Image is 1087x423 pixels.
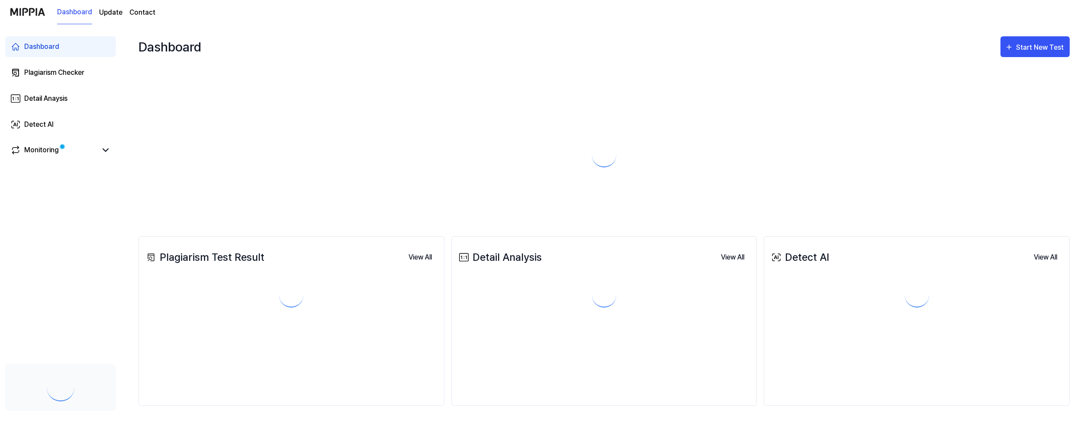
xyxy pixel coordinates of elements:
a: Dashboard [5,36,116,57]
button: Start New Test [1000,36,1070,57]
a: Monitoring [10,145,97,155]
div: Monitoring [24,145,59,155]
a: Detect AI [5,114,116,135]
a: Contact [129,7,155,18]
div: Detect AI [769,250,829,265]
button: View All [1027,249,1064,266]
a: View All [714,248,751,266]
button: View All [402,249,439,266]
a: View All [402,248,439,266]
a: View All [1027,248,1064,266]
div: Detail Analysis [457,250,542,265]
button: View All [714,249,751,266]
div: Dashboard [138,33,201,61]
a: Update [99,7,122,18]
a: Dashboard [57,0,92,24]
div: Plagiarism Checker [24,67,84,78]
div: Detect AI [24,119,54,130]
a: Plagiarism Checker [5,62,116,83]
a: Detail Anaysis [5,88,116,109]
div: Start New Test [1016,42,1065,53]
div: Detail Anaysis [24,93,68,104]
div: Dashboard [24,42,59,52]
div: Plagiarism Test Result [144,250,264,265]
